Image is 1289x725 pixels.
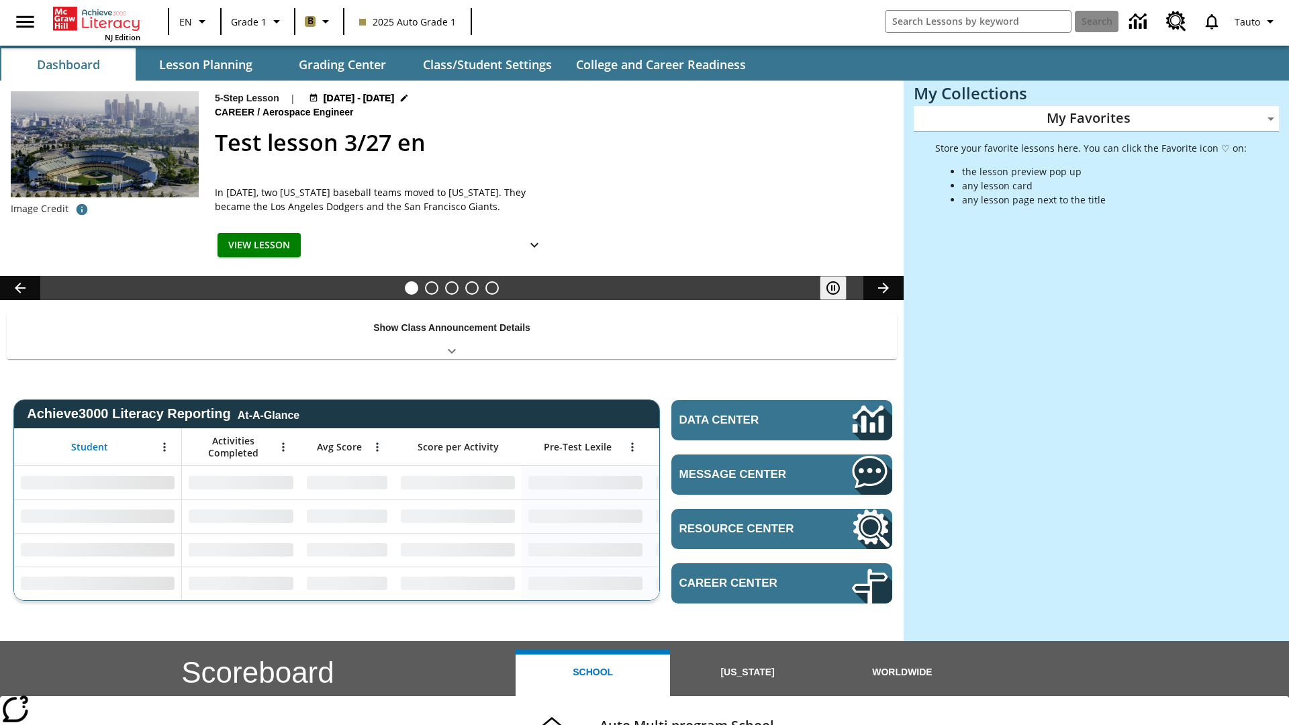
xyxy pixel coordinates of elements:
span: Pre-Test Lexile [544,441,612,453]
button: Slide 1 Test lesson 3/27 en [405,281,418,295]
a: Data Center [671,400,892,440]
button: Grading Center [275,48,410,81]
button: Image credit: David Sucsy/E+/Getty Images [68,197,95,222]
h3: My Collections [914,84,1279,103]
button: Open side menu [5,2,45,42]
a: Message Center [671,454,892,495]
p: Store your favorite lessons here. You can click the Favorite icon ♡ on: [935,141,1247,155]
button: Open Menu [154,437,175,457]
button: Aug 24 - Aug 24 Choose Dates [306,91,412,105]
span: Achieve3000 Literacy Reporting [27,406,299,422]
div: No Data, [649,466,777,499]
div: No Data, [300,567,394,600]
p: 5-Step Lesson [215,91,279,105]
button: Dashboard [1,48,136,81]
a: Home [53,5,140,32]
div: No Data, [182,499,300,533]
div: In [DATE], two [US_STATE] baseball teams moved to [US_STATE]. They became the Los Angeles Dodgers... [215,185,551,213]
span: Career Center [679,577,812,590]
span: Message Center [679,468,812,481]
button: Grade: Grade 1, Select a grade [226,9,290,34]
span: Avg Score [317,441,362,453]
button: Worldwide [825,649,980,696]
span: EN [179,15,192,29]
div: My Favorites [914,106,1279,132]
span: Score per Activity [418,441,499,453]
span: Activities Completed [189,435,277,459]
button: Slide 2 Ask the Scientist: Furry Friends [425,281,438,295]
div: No Data, [300,499,394,533]
div: No Data, [649,567,777,600]
button: Open Menu [622,437,642,457]
button: College and Career Readiness [565,48,757,81]
div: Pause [820,276,860,300]
h2: Test lesson 3/27 en [215,126,888,160]
span: Resource Center [679,522,812,536]
div: No Data, [300,466,394,499]
button: Show Details [521,233,548,258]
div: No Data, [182,533,300,567]
button: Class/Student Settings [412,48,563,81]
span: Data Center [679,414,806,427]
p: Show Class Announcement Details [373,321,530,335]
span: NJ Edition [105,32,140,42]
button: Slide 5 Remembering Justice O'Connor [485,281,499,295]
p: Image Credit [11,202,68,215]
button: [US_STATE] [670,649,824,696]
li: any lesson card [962,179,1247,193]
img: Dodgers stadium. [11,91,199,197]
button: School [516,649,670,696]
button: Open Menu [367,437,387,457]
div: No Data, [300,533,394,567]
span: / [257,107,260,117]
span: Student [71,441,108,453]
button: Lesson Planning [138,48,273,81]
li: the lesson preview pop up [962,164,1247,179]
a: Data Center [1121,3,1158,40]
input: search field [886,11,1071,32]
a: Resource Center, Will open in new tab [1158,3,1194,40]
span: Grade 1 [231,15,267,29]
button: Slide 3 Cars of the Future? [445,281,459,295]
a: Career Center [671,563,892,603]
li: any lesson page next to the title [962,193,1247,207]
span: 2025 Auto Grade 1 [359,15,456,29]
a: Resource Center, Will open in new tab [671,509,892,549]
div: At-A-Glance [238,407,299,422]
span: In 1958, two New York baseball teams moved to California. They became the Los Angeles Dodgers and... [215,185,551,213]
button: Profile/Settings [1229,9,1284,34]
div: No Data, [182,567,300,600]
span: | [290,91,295,105]
span: [DATE] - [DATE] [324,91,394,105]
div: No Data, [649,533,777,567]
div: No Data, [182,466,300,499]
div: Home [53,4,140,42]
span: Career [215,105,257,120]
a: Notifications [1194,4,1229,39]
div: Show Class Announcement Details [7,313,897,359]
button: Lesson carousel, Next [863,276,904,300]
button: View Lesson [218,233,301,258]
span: Tauto [1235,15,1260,29]
span: Aerospace Engineer [262,105,356,120]
button: Language: EN, Select a language [173,9,216,34]
button: Open Menu [273,437,293,457]
button: Slide 4 Pre-release lesson [465,281,479,295]
div: No Data, [649,499,777,533]
span: B [307,13,314,30]
button: Pause [820,276,847,300]
button: Boost Class color is light brown. Change class color [299,9,339,34]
